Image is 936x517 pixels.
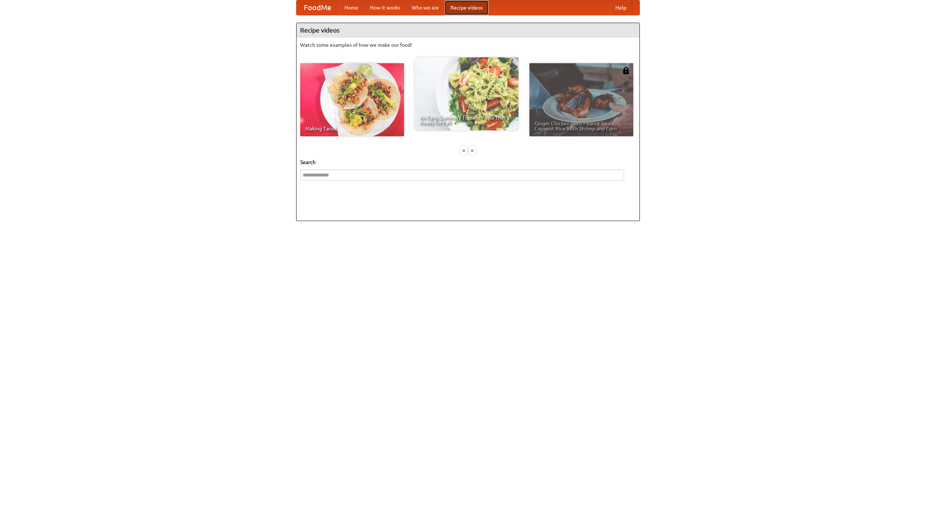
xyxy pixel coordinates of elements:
h5: Search [300,159,636,166]
a: FoodMe [297,0,339,15]
p: Watch some examples of how we make our food! [300,41,636,49]
a: An Easy, Summery Tomato Pasta That's Ready for Fall [415,57,518,130]
img: 483408.png [622,67,630,74]
a: Making Tacos [300,63,404,136]
a: Who we are [406,0,445,15]
a: Help [609,0,632,15]
h4: Recipe videos [297,23,639,38]
span: Making Tacos [305,126,399,131]
a: How it works [364,0,406,15]
div: « [460,146,467,155]
span: An Easy, Summery Tomato Pasta That's Ready for Fall [420,115,513,125]
a: Home [339,0,364,15]
a: Recipe videos [445,0,488,15]
div: » [469,146,476,155]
